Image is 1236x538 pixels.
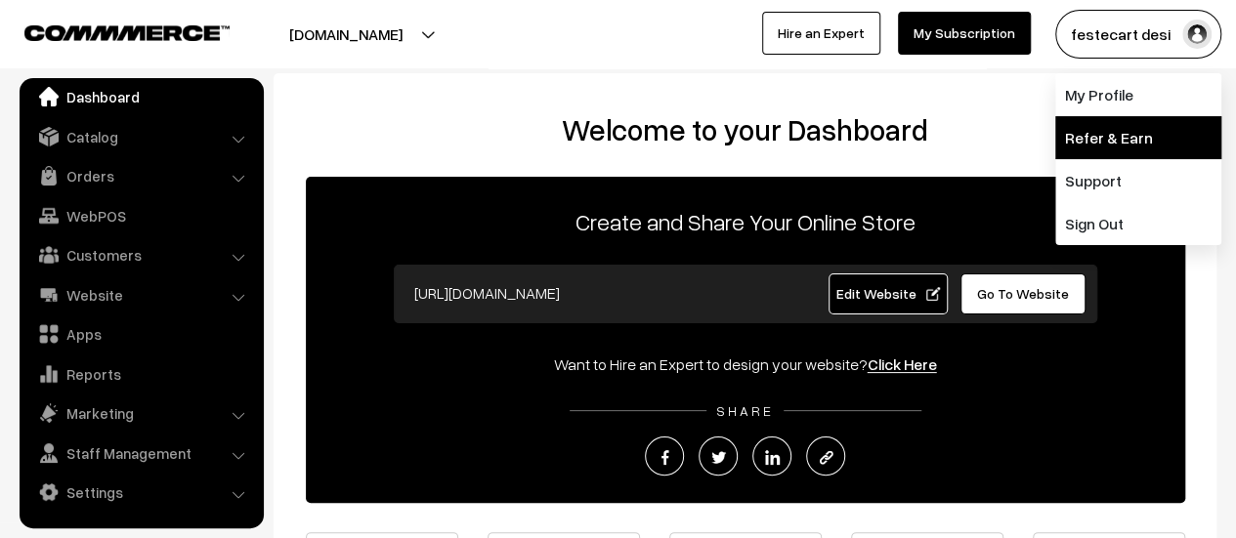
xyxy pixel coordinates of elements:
a: Sign Out [1055,202,1221,245]
a: Settings [24,475,257,510]
a: My Profile [1055,73,1221,116]
span: Go To Website [977,285,1069,302]
a: Staff Management [24,435,257,471]
a: Website [24,277,257,312]
a: Go To Website [960,273,1087,314]
a: Reports [24,356,257,392]
span: Edit Website [835,285,940,302]
a: Catalog [24,119,257,154]
a: Support [1055,159,1221,202]
a: WebPOS [24,198,257,233]
h2: Welcome to your Dashboard [293,112,1197,147]
a: Click Here [868,354,937,374]
p: Create and Share Your Online Store [306,204,1185,239]
button: [DOMAIN_NAME] [221,10,471,59]
a: Marketing [24,395,257,431]
img: user [1182,20,1212,49]
a: Refer & Earn [1055,116,1221,159]
a: Edit Website [829,273,948,314]
button: festecart desi [1055,10,1221,59]
a: COMMMERCE [24,20,195,43]
a: Customers [24,237,257,272]
a: My Subscription [898,12,1031,55]
a: Orders [24,158,257,193]
img: COMMMERCE [24,25,230,40]
span: SHARE [706,402,784,419]
a: Hire an Expert [762,12,880,55]
a: Dashboard [24,79,257,114]
div: Want to Hire an Expert to design your website? [306,352,1185,376]
a: Apps [24,316,257,352]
